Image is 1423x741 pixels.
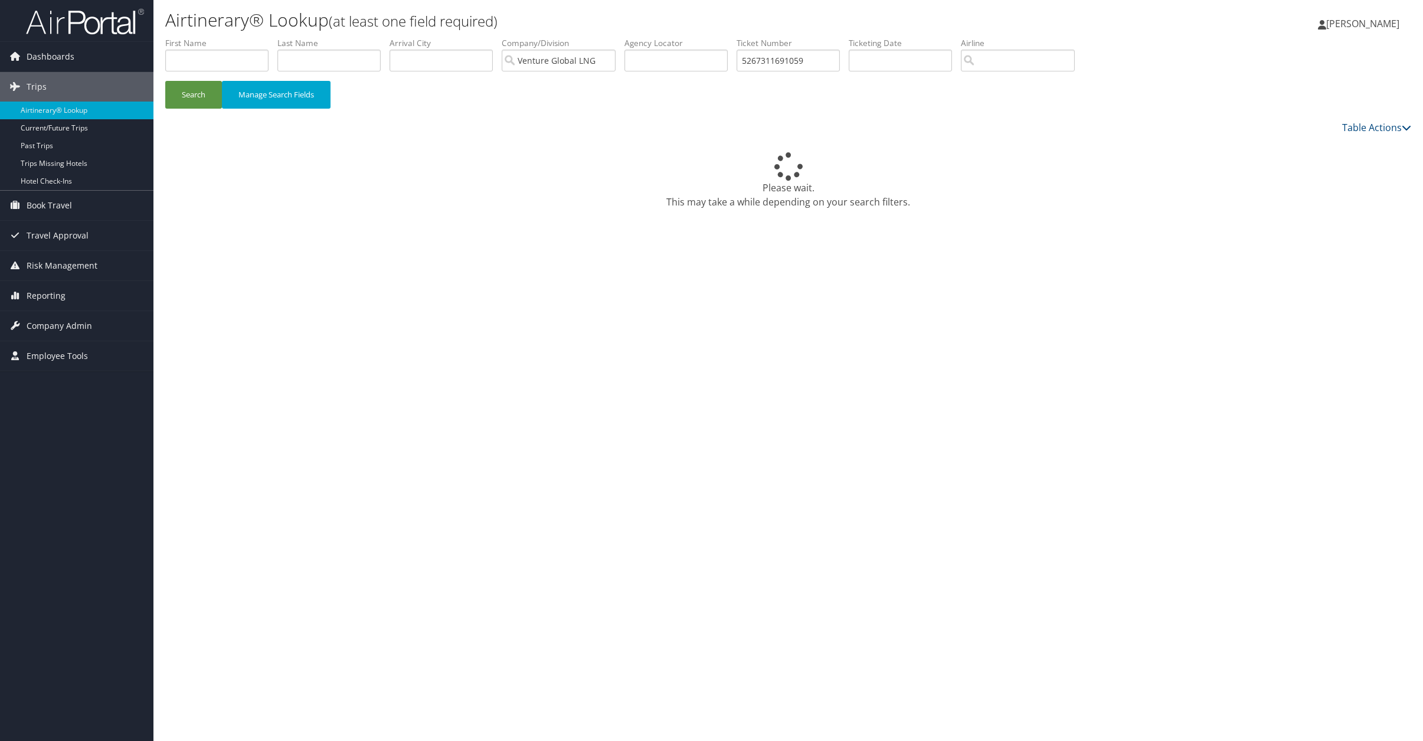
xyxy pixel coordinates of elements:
label: Airline [961,37,1084,49]
label: Ticket Number [737,37,849,49]
span: [PERSON_NAME] [1326,17,1399,30]
h1: Airtinerary® Lookup [165,8,996,32]
div: Please wait. This may take a while depending on your search filters. [165,152,1411,209]
a: Table Actions [1342,121,1411,134]
span: Travel Approval [27,221,89,250]
label: Arrival City [390,37,502,49]
a: [PERSON_NAME] [1318,6,1411,41]
small: (at least one field required) [329,11,498,31]
span: Employee Tools [27,341,88,371]
span: Book Travel [27,191,72,220]
label: Agency Locator [624,37,737,49]
label: Company/Division [502,37,624,49]
span: Dashboards [27,42,74,71]
label: Ticketing Date [849,37,961,49]
label: Last Name [277,37,390,49]
button: Manage Search Fields [222,81,331,109]
span: Company Admin [27,311,92,341]
span: Reporting [27,281,66,311]
span: Risk Management [27,251,97,280]
button: Search [165,81,222,109]
img: airportal-logo.png [26,8,144,35]
label: First Name [165,37,277,49]
span: Trips [27,72,47,102]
